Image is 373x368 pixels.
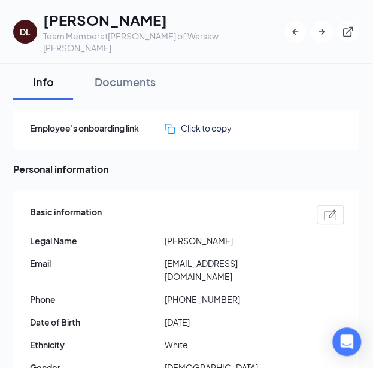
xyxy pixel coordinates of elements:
[337,21,359,42] button: ExternalLink
[25,74,61,89] div: Info
[43,10,284,30] h1: [PERSON_NAME]
[165,257,299,283] span: [EMAIL_ADDRESS][DOMAIN_NAME]
[311,21,332,42] button: ArrowRight
[30,121,165,135] span: Employee's onboarding link
[30,293,165,306] span: Phone
[13,162,359,177] span: Personal information
[332,327,361,356] div: Open Intercom Messenger
[289,26,301,38] svg: ArrowLeftNew
[30,234,165,247] span: Legal Name
[165,121,232,135] button: Click to copy
[20,26,31,38] div: DL
[30,338,165,351] span: Ethnicity
[316,26,327,38] svg: ArrowRight
[284,21,306,42] button: ArrowLeftNew
[43,30,284,54] div: Team Member at [PERSON_NAME] of Warsaw [PERSON_NAME]
[165,234,299,247] span: [PERSON_NAME]
[95,74,156,89] div: Documents
[30,205,102,224] span: Basic information
[165,315,299,329] span: [DATE]
[165,124,175,134] img: click-to-copy.71757273a98fde459dfc.svg
[342,26,354,38] svg: ExternalLink
[165,293,299,306] span: [PHONE_NUMBER]
[165,338,299,351] span: White
[30,315,165,329] span: Date of Birth
[30,257,165,270] span: Email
